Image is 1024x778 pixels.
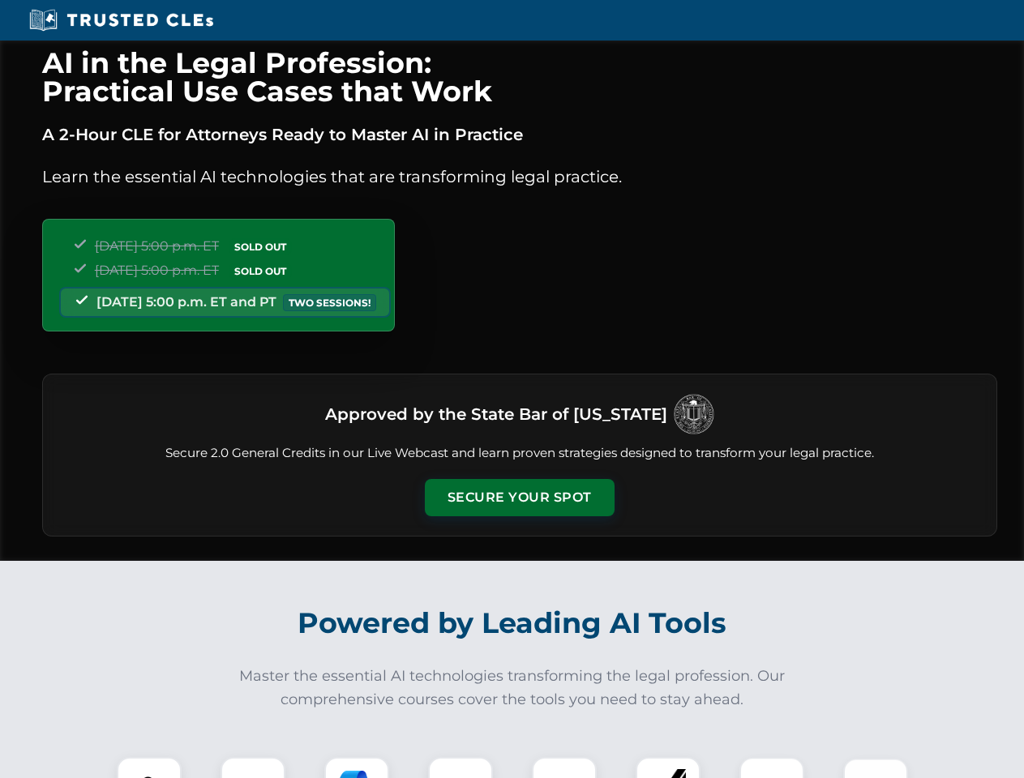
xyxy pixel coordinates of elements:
img: Trusted CLEs [24,8,218,32]
p: Learn the essential AI technologies that are transforming legal practice. [42,164,997,190]
h2: Powered by Leading AI Tools [63,595,962,652]
span: SOLD OUT [229,263,292,280]
p: A 2-Hour CLE for Attorneys Ready to Master AI in Practice [42,122,997,147]
p: Secure 2.0 General Credits in our Live Webcast and learn proven strategies designed to transform ... [62,444,977,463]
img: Logo [674,394,714,434]
button: Secure Your Spot [425,479,615,516]
h3: Approved by the State Bar of [US_STATE] [325,400,667,429]
span: SOLD OUT [229,238,292,255]
p: Master the essential AI technologies transforming the legal profession. Our comprehensive courses... [229,665,796,712]
h1: AI in the Legal Profession: Practical Use Cases that Work [42,49,997,105]
span: [DATE] 5:00 p.m. ET [95,263,219,278]
span: [DATE] 5:00 p.m. ET [95,238,219,254]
